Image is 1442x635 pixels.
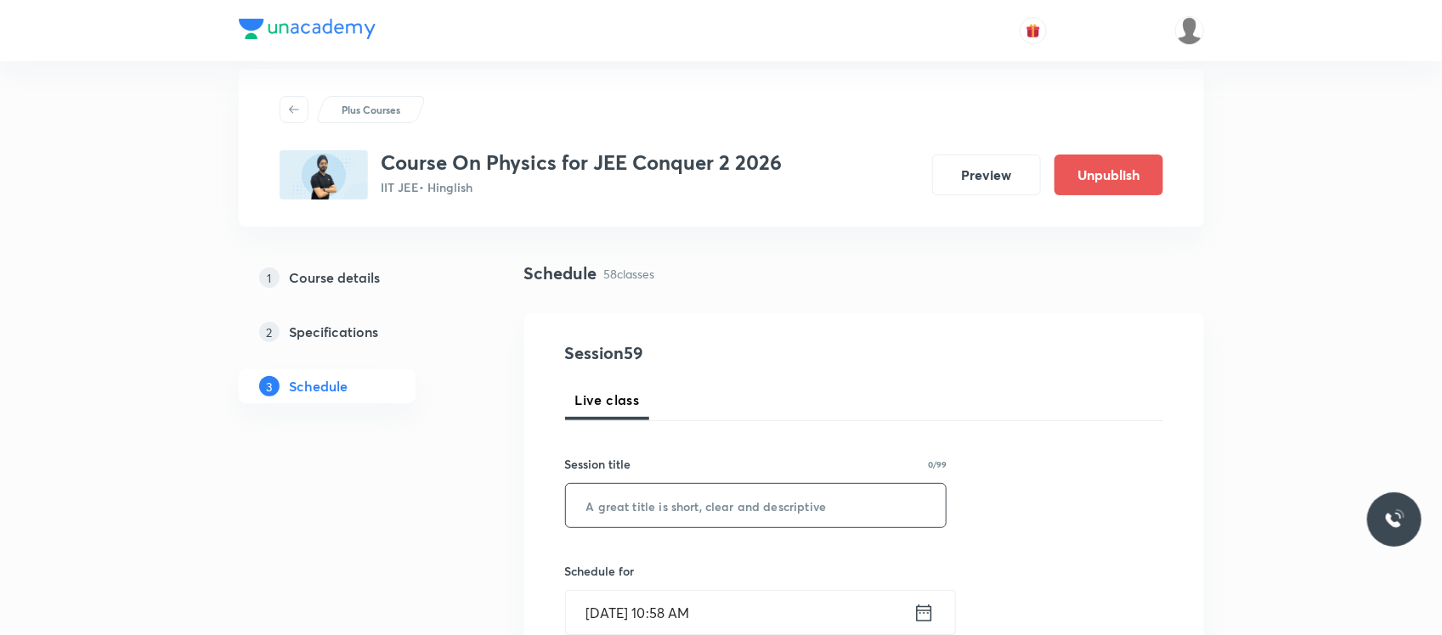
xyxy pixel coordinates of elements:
button: Unpublish [1055,155,1163,195]
a: Company Logo [239,19,376,43]
img: ttu [1384,509,1405,530]
p: IIT JEE • Hinglish [382,178,783,196]
h4: Schedule [524,261,597,286]
h5: Specifications [290,322,379,342]
p: Plus Courses [342,102,400,117]
h6: Schedule for [565,562,947,580]
img: avatar [1026,23,1041,38]
button: avatar [1020,17,1047,44]
p: 2 [259,322,280,342]
h4: Session 59 [565,340,875,366]
p: 58 classes [604,265,655,283]
a: 1Course details [239,261,470,295]
a: 2Specifications [239,315,470,349]
img: Dipti [1175,16,1204,45]
span: Live class [575,390,640,410]
h6: Session title [565,455,631,473]
p: 1 [259,267,280,288]
img: 4EC74CE3-799A-48C0-97FA-EBEC8FE28A20_plus.png [280,150,368,199]
h5: Course details [290,267,381,288]
p: 0/99 [928,460,947,469]
input: A great title is short, clear and descriptive [566,484,947,527]
img: Company Logo [239,19,376,39]
h5: Schedule [290,376,348,396]
p: 3 [259,376,280,396]
button: Preview [932,155,1041,195]
h3: Course On Physics for JEE Conquer 2 2026 [382,150,783,175]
